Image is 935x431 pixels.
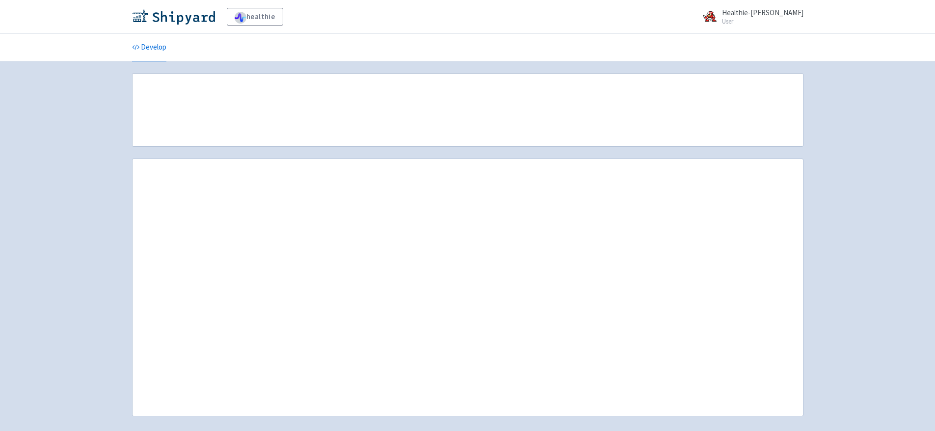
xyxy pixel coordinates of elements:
[132,9,215,25] img: Shipyard logo
[227,8,283,26] a: healthie
[722,8,803,17] span: Healthie-[PERSON_NAME]
[722,18,803,25] small: User
[132,34,166,61] a: Develop
[696,9,803,25] a: Healthie-[PERSON_NAME] User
